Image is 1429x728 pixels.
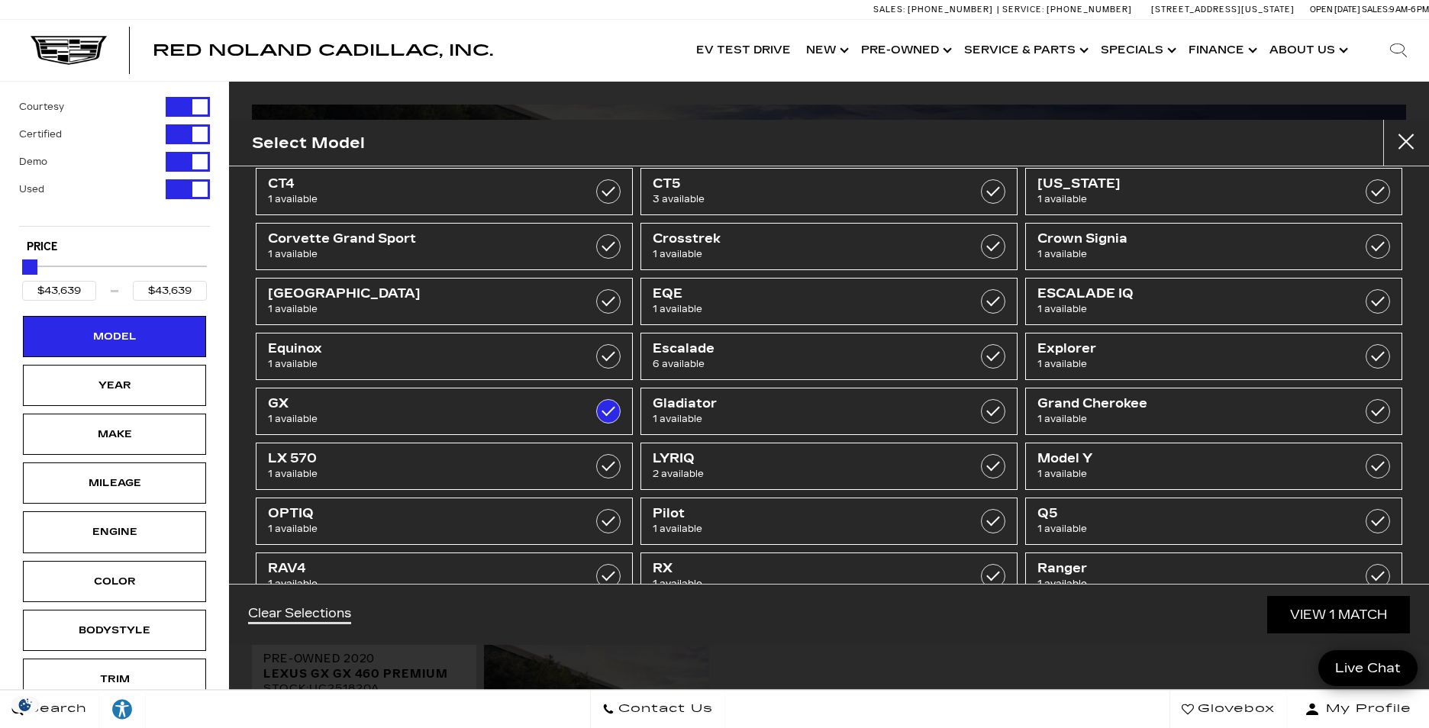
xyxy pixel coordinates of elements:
span: GX [268,396,568,411]
span: 6 available [653,356,953,372]
span: 1 available [268,356,568,372]
span: Ranger [1037,561,1337,576]
div: Price [22,254,207,301]
a: Gladiator1 available [640,388,1018,435]
label: Courtesy [19,99,64,114]
a: LYRIQ2 available [640,443,1018,490]
a: Grand Cherokee1 available [1025,388,1402,435]
a: Service & Parts [956,20,1093,81]
span: 2 available [653,466,953,482]
span: 1 available [653,301,953,317]
div: Explore your accessibility options [99,697,145,720]
div: Trim [76,671,153,688]
a: Specials [1093,20,1181,81]
a: Pre-Owned [853,20,956,81]
a: Escalade6 available [640,333,1018,380]
span: Live Chat [1327,659,1408,677]
span: [GEOGRAPHIC_DATA] [268,286,568,301]
span: Q5 [1037,506,1337,521]
span: 1 available [268,466,568,482]
a: Live Chat [1318,650,1418,686]
a: EV Test Drive [689,20,798,81]
span: 3 available [653,192,953,207]
span: 1 available [653,411,953,427]
div: Mileage [76,475,153,491]
span: 1 available [1037,192,1337,207]
div: ColorColor [23,561,206,602]
a: [GEOGRAPHIC_DATA]1 available [256,278,633,325]
span: EQE [653,286,953,301]
a: Pilot1 available [640,498,1018,545]
div: Filter by Vehicle Type [19,97,210,226]
label: Used [19,182,44,197]
div: MakeMake [23,414,206,455]
span: 1 available [1037,301,1337,317]
h2: Select Model [252,130,365,156]
span: Equinox [268,341,568,356]
a: Crosstrek1 available [640,223,1018,270]
a: CT41 available [256,168,633,215]
label: Certified [19,127,62,142]
span: 1 available [1037,521,1337,536]
a: ESCALADE IQ1 available [1025,278,1402,325]
a: [US_STATE]1 available [1025,168,1402,215]
span: ESCALADE IQ [1037,286,1337,301]
span: 1 available [653,576,953,591]
a: Explorer1 available [1025,333,1402,380]
span: Sales: [873,5,905,14]
a: RX1 available [640,552,1018,600]
a: Corvette Grand Sport1 available [256,223,633,270]
span: RX [653,561,953,576]
a: OPTIQ1 available [256,498,633,545]
span: [PHONE_NUMBER] [908,5,993,14]
div: Bodystyle [76,622,153,639]
span: Crown Signia [1037,231,1337,246]
a: Contact Us [590,690,725,728]
span: Glovebox [1194,698,1275,720]
span: 1 available [653,246,953,262]
h5: Price [27,240,202,254]
span: Escalade [653,341,953,356]
a: CT53 available [640,168,1018,215]
a: Cadillac Dark Logo with Cadillac White Text [31,36,107,65]
div: TrimTrim [23,659,206,700]
div: Color [76,573,153,590]
div: Model [76,328,153,345]
a: Sales: [PHONE_NUMBER] [873,5,997,14]
div: BodystyleBodystyle [23,610,206,651]
a: Model Y1 available [1025,443,1402,490]
span: 1 available [1037,576,1337,591]
span: CT5 [653,176,953,192]
span: Crosstrek [653,231,953,246]
span: 1 available [268,411,568,427]
span: 9 AM-6 PM [1389,5,1429,14]
span: Pilot [653,506,953,521]
span: 1 available [653,521,953,536]
img: Opt-Out Icon [8,697,43,713]
span: 1 available [268,576,568,591]
span: 1 available [268,301,568,317]
span: 1 available [1037,246,1337,262]
div: EngineEngine [23,511,206,552]
span: 1 available [1037,411,1337,427]
div: MileageMileage [23,462,206,504]
span: Search [24,698,87,720]
input: Maximum [133,281,207,301]
a: Clear Selections [248,606,351,624]
span: CT4 [268,176,568,192]
span: OPTIQ [268,506,568,521]
a: Q51 available [1025,498,1402,545]
span: Explorer [1037,341,1337,356]
a: [STREET_ADDRESS][US_STATE] [1151,5,1295,14]
label: Demo [19,154,47,169]
span: Model Y [1037,451,1337,466]
a: RAV41 available [256,552,633,600]
span: Red Noland Cadillac, Inc. [153,41,493,60]
span: Corvette Grand Sport [268,231,568,246]
a: Service: [PHONE_NUMBER] [997,5,1136,14]
div: Make [76,426,153,443]
span: Open [DATE] [1310,5,1360,14]
a: Red Noland Cadillac, Inc. [153,43,493,58]
a: View 1 Match [1267,596,1410,633]
a: Equinox1 available [256,333,633,380]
